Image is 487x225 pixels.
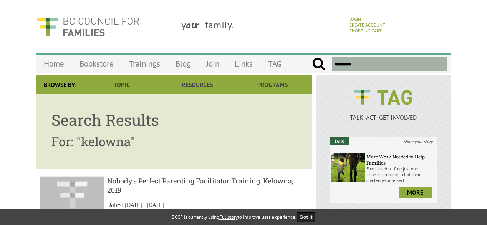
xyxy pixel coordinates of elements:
[107,176,308,195] h5: Nobody's Perfect Parenting Facilitator Training: Kelowna, 2019
[219,214,238,220] a: Fullstory
[72,55,121,73] a: Bookstore
[260,55,289,73] a: TAG
[107,201,308,208] p: Dates: [DATE] - [DATE]
[175,12,345,41] div: y family.
[330,106,437,121] a: TALK ACT GET INVOLVED
[159,75,235,94] a: Resources
[227,55,260,73] a: Links
[399,187,432,198] a: more
[51,133,297,150] h2: For: "kelowna"
[36,55,72,73] a: Home
[36,12,140,41] img: BC Council for FAMILIES
[349,28,382,33] a: Shopping Cart
[330,113,437,121] p: TALK ACT GET INVOLVED
[366,153,436,166] h6: More Work Needed to Help Families
[399,137,437,145] i: share your story
[349,22,385,28] a: Create Account
[349,16,361,22] a: Login
[121,55,168,73] a: Trainings
[312,57,325,71] input: Submit
[36,172,312,218] a: result.title Nobody's Perfect Parenting Facilitator Training: Kelowna, 2019 Dates: [DATE] - [DATE]
[349,83,418,112] img: BCCF's TAG Logo
[36,75,84,94] div: Browse By:
[186,18,205,31] strong: our
[199,55,227,73] a: Join
[84,75,159,94] a: Topic
[40,176,104,212] img: result.title
[235,75,310,94] a: Programs
[168,55,199,73] a: Blog
[330,137,349,145] em: Talk
[297,212,316,222] button: Got it
[51,110,297,130] h1: Search Results
[366,166,436,183] p: Families don’t face just one issue or problem; all of their challenges intersect.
